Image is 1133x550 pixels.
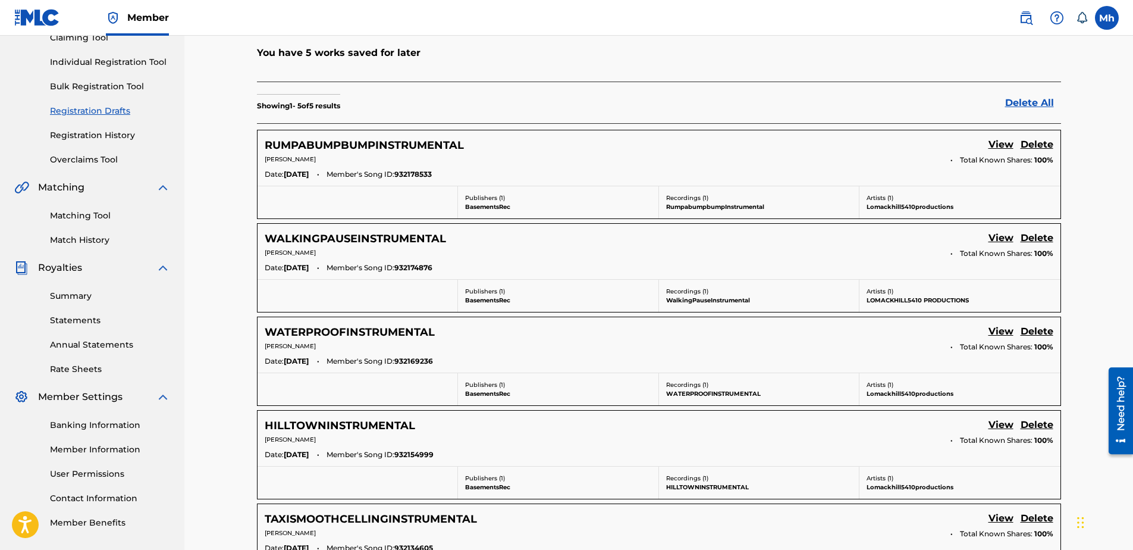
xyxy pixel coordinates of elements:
[1045,6,1069,30] div: Help
[1077,505,1084,540] div: Drag
[50,105,170,117] a: Registration Drafts
[50,363,170,376] a: Rate Sheets
[284,356,309,367] span: [DATE]
[1021,418,1053,434] a: Delete
[265,326,435,339] h5: WATERPROOFINSTRUMENTAL
[284,169,309,180] span: [DATE]
[465,202,651,211] p: BasementsRec
[265,249,316,257] span: [PERSON_NAME]
[1019,11,1033,25] img: search
[1021,231,1053,247] a: Delete
[50,154,170,166] a: Overclaims Tool
[988,137,1013,154] a: View
[465,193,651,202] p: Publishers ( 1 )
[666,380,852,389] p: Recordings ( 1 )
[988,231,1013,247] a: View
[1021,511,1053,527] a: Delete
[960,435,1034,446] span: Total Known Shares:
[960,342,1034,352] span: Total Known Shares:
[1095,6,1119,30] div: User Menu
[265,232,446,246] h5: WALKINGPAUSEINSTRUMENTAL
[867,389,1053,398] p: Lomackhill5410productions
[50,210,170,222] a: Matching Tool
[394,449,434,460] span: 932154999
[257,101,340,111] p: Showing 1 - 5 of 5 results
[960,248,1034,259] span: Total Known Shares:
[465,483,651,492] p: BasementsRec
[50,314,170,327] a: Statements
[265,419,415,433] h5: HILLTOWNINSTRUMENTAL
[50,517,170,529] a: Member Benefits
[265,169,284,180] span: Date:
[465,474,651,483] p: Publishers ( 1 )
[666,193,852,202] p: Recordings ( 1 )
[38,261,82,275] span: Royalties
[394,356,433,367] span: 932169236
[1034,342,1053,352] span: 100 %
[867,202,1053,211] p: Lomackhill5410productions
[394,262,432,273] span: 932174876
[867,296,1053,305] p: LOMACKHILL5410 PRODUCTIONS
[257,46,1061,60] p: You have 5 works saved for later
[265,436,316,443] span: [PERSON_NAME]
[867,193,1053,202] p: Artists ( 1 )
[50,492,170,505] a: Contact Information
[666,474,852,483] p: Recordings ( 1 )
[867,380,1053,389] p: Artists ( 1 )
[38,180,84,195] span: Matching
[327,449,394,460] span: Member's Song ID:
[14,9,60,26] img: MLC Logo
[960,155,1034,165] span: Total Known Shares:
[867,287,1053,296] p: Artists ( 1 )
[666,389,852,398] p: WATERPROOFINSTRUMENTAL
[156,390,170,404] img: expand
[50,290,170,302] a: Summary
[465,296,651,305] p: BasementsRec
[1074,493,1133,550] iframe: Chat Widget
[988,418,1013,434] a: View
[14,390,29,404] img: Member Settings
[465,380,651,389] p: Publishers ( 1 )
[1021,137,1053,154] a: Delete
[50,56,170,68] a: Individual Registration Tool
[14,180,29,195] img: Matching
[666,202,852,211] p: RumpabumpbumpInstrumental
[327,262,394,273] span: Member's Song ID:
[1034,248,1053,259] span: 100 %
[50,468,170,480] a: User Permissions
[1076,12,1088,24] div: Notifications
[265,262,284,273] span: Date:
[265,155,316,163] span: [PERSON_NAME]
[50,80,170,93] a: Bulk Registration Tool
[50,419,170,432] a: Banking Information
[1021,324,1053,340] a: Delete
[960,529,1034,539] span: Total Known Shares:
[1050,11,1064,25] img: help
[50,339,170,351] a: Annual Statements
[265,139,464,152] h5: RUMPABUMPBUMPINSTRUMENTAL
[50,129,170,142] a: Registration History
[1034,155,1053,165] span: 100 %
[1034,435,1053,446] span: 100 %
[284,262,309,273] span: [DATE]
[38,390,123,404] span: Member Settings
[666,296,852,305] p: WalkingPauseInstrumental
[327,169,394,180] span: Member's Song ID:
[1100,363,1133,459] iframe: Resource Center
[465,389,651,398] p: BasementsRec
[127,11,169,24] span: Member
[156,180,170,195] img: expand
[50,443,170,456] a: Member Information
[265,512,477,526] h5: TAXISMOOTHCELLINGINSTRUMENTAL
[666,287,852,296] p: Recordings ( 1 )
[867,483,1053,492] p: Lomackhill5410productions
[867,474,1053,483] p: Artists ( 1 )
[1014,6,1038,30] a: Public Search
[327,356,394,367] span: Member's Song ID:
[394,169,432,180] span: 932178533
[265,449,284,460] span: Date:
[988,511,1013,527] a: View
